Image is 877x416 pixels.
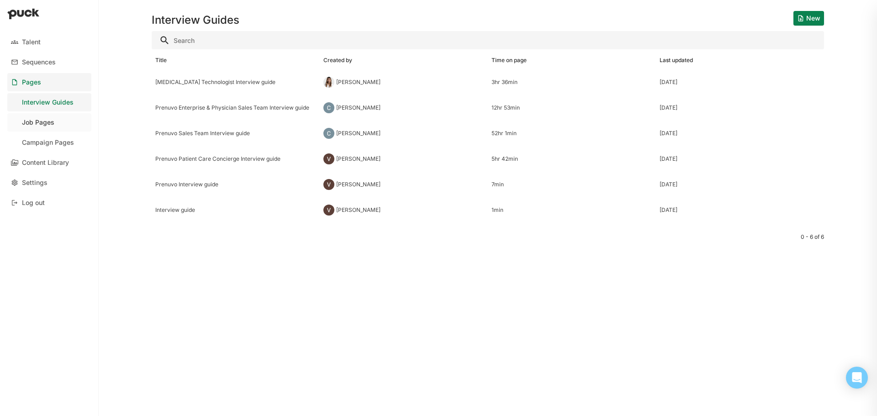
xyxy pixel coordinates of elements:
[152,31,824,49] input: Search
[7,133,91,152] a: Campaign Pages
[336,156,380,162] div: [PERSON_NAME]
[491,207,652,213] div: 1min
[7,73,91,91] a: Pages
[336,79,380,85] div: [PERSON_NAME]
[7,153,91,172] a: Content Library
[22,119,54,126] div: Job Pages
[660,156,677,162] div: [DATE]
[793,11,824,26] button: New
[491,57,527,63] div: Time on page
[22,139,74,147] div: Campaign Pages
[336,181,380,188] div: [PERSON_NAME]
[660,130,677,137] div: [DATE]
[22,159,69,167] div: Content Library
[155,79,316,85] div: [MEDICAL_DATA] Technologist Interview guide
[336,207,380,213] div: [PERSON_NAME]
[7,33,91,51] a: Talent
[155,181,316,188] div: Prenuvo Interview guide
[155,130,316,137] div: Prenuvo Sales Team Interview guide
[7,113,91,132] a: Job Pages
[152,15,239,26] h1: Interview Guides
[22,99,74,106] div: Interview Guides
[336,105,380,111] div: [PERSON_NAME]
[152,234,824,240] div: 0 - 6 of 6
[660,181,677,188] div: [DATE]
[660,57,693,63] div: Last updated
[323,57,352,63] div: Created by
[155,156,316,162] div: Prenuvo Patient Care Concierge Interview guide
[660,207,677,213] div: [DATE]
[7,53,91,71] a: Sequences
[155,105,316,111] div: Prenuvo Enterprise & Physician Sales Team Interview guide
[491,79,652,85] div: 3hr 36min
[846,367,868,389] div: Open Intercom Messenger
[491,130,652,137] div: 52hr 1min
[491,156,652,162] div: 5hr 42min
[7,93,91,111] a: Interview Guides
[491,181,652,188] div: 7min
[22,79,41,86] div: Pages
[22,38,41,46] div: Talent
[155,57,167,63] div: Title
[22,58,56,66] div: Sequences
[22,179,48,187] div: Settings
[155,207,316,213] div: Interview guide
[660,105,677,111] div: [DATE]
[660,79,677,85] div: [DATE]
[22,199,45,207] div: Log out
[336,130,380,137] div: [PERSON_NAME]
[491,105,652,111] div: 12hr 53min
[7,174,91,192] a: Settings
